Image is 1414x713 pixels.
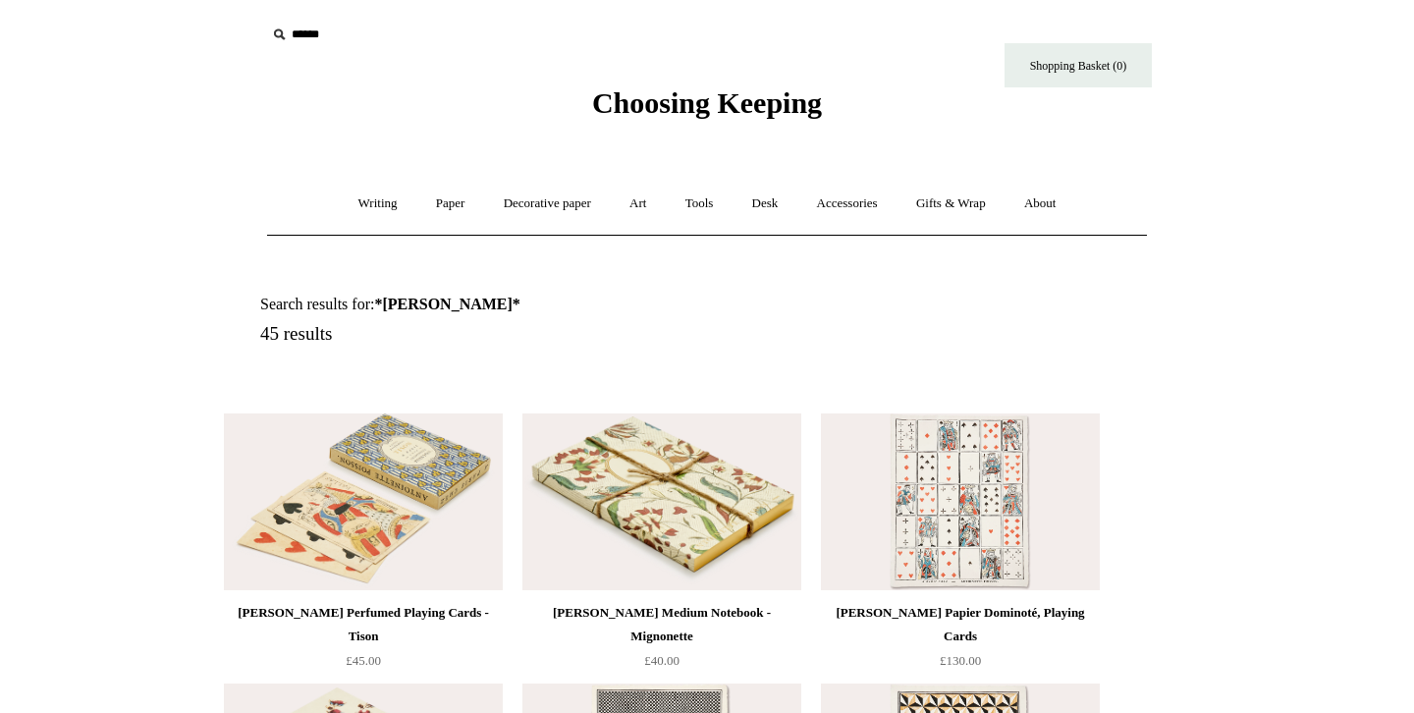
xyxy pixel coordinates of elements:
[229,601,498,648] div: [PERSON_NAME] Perfumed Playing Cards - Tison
[260,295,730,313] h1: Search results for:
[799,178,896,230] a: Accessories
[346,653,381,668] span: £45.00
[734,178,796,230] a: Desk
[826,601,1095,648] div: [PERSON_NAME] Papier Dominoté, Playing Cards
[821,413,1100,590] img: Antoinette Poisson Papier Dominoté, Playing Cards
[224,413,503,590] img: Antoinette Poisson Perfumed Playing Cards - Tison
[527,601,796,648] div: [PERSON_NAME] Medium Notebook - Mignonette
[1006,178,1074,230] a: About
[374,296,519,312] strong: *[PERSON_NAME]*
[341,178,415,230] a: Writing
[522,601,801,682] a: [PERSON_NAME] Medium Notebook - Mignonette £40.00
[592,102,822,116] a: Choosing Keeping
[668,178,732,230] a: Tools
[898,178,1004,230] a: Gifts & Wrap
[644,653,680,668] span: £40.00
[418,178,483,230] a: Paper
[592,86,822,119] span: Choosing Keeping
[224,601,503,682] a: [PERSON_NAME] Perfumed Playing Cards - Tison £45.00
[940,653,981,668] span: £130.00
[522,413,801,590] img: Antoinette Poisson Medium Notebook - Mignonette
[821,413,1100,590] a: Antoinette Poisson Papier Dominoté, Playing Cards Antoinette Poisson Papier Dominoté, Playing Cards
[486,178,609,230] a: Decorative paper
[260,323,730,346] h5: 45 results
[522,413,801,590] a: Antoinette Poisson Medium Notebook - Mignonette Antoinette Poisson Medium Notebook - Mignonette
[224,413,503,590] a: Antoinette Poisson Perfumed Playing Cards - Tison Antoinette Poisson Perfumed Playing Cards - Tison
[821,601,1100,682] a: [PERSON_NAME] Papier Dominoté, Playing Cards £130.00
[612,178,664,230] a: Art
[1005,43,1152,87] a: Shopping Basket (0)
